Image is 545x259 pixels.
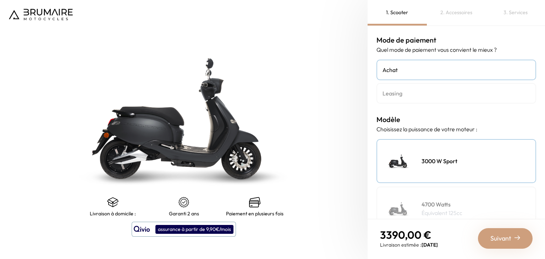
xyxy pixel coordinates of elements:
h4: 3000 W Sport [422,157,457,165]
img: certificat-de-garantie.png [178,197,189,208]
p: Quel mode de paiement vous convient le mieux ? [376,45,536,54]
img: shipping.png [107,197,119,208]
span: [DATE] [422,242,438,248]
h3: Modèle [376,114,536,125]
div: assurance à partir de 9,90€/mois [155,225,233,234]
p: 3390,00 € [380,228,438,241]
img: Scooter [381,143,416,179]
span: Suivant [490,233,511,243]
p: Équivalent 125cc [422,209,462,217]
img: credit-cards.png [249,197,260,208]
img: right-arrow-2.png [514,235,520,241]
p: Choisissez la puissance de votre moteur : [376,125,536,133]
p: Livraison à domicile : [90,211,136,216]
h3: Mode de paiement [376,35,536,45]
img: Scooter [381,191,416,226]
h4: 4700 Watts [422,200,462,209]
img: Logo de Brumaire [9,9,73,20]
p: Garanti 2 ans [169,211,199,216]
p: Livraison estimée : [380,241,438,248]
h4: Achat [382,66,530,74]
img: logo qivio [134,225,150,233]
a: Leasing [376,83,536,104]
button: assurance à partir de 9,90€/mois [132,222,236,237]
p: Paiement en plusieurs fois [226,211,283,216]
h4: Leasing [382,89,530,98]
